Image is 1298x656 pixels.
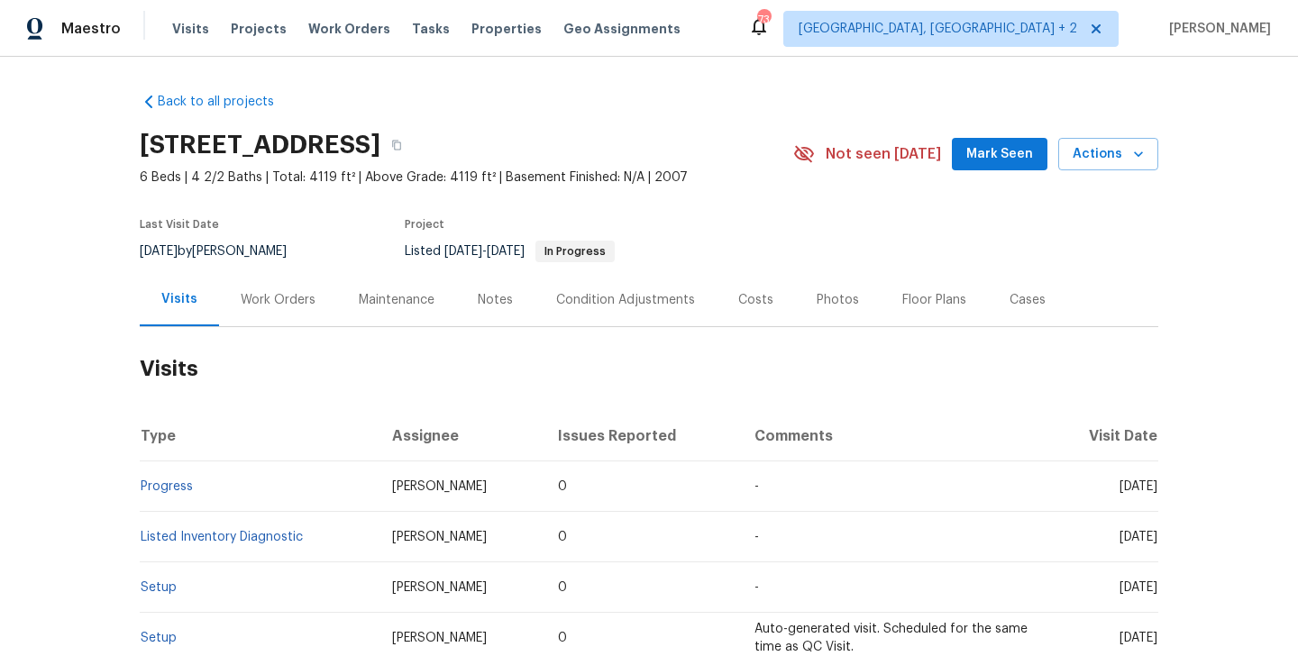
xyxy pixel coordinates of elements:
[392,531,487,543] span: [PERSON_NAME]
[757,11,770,29] div: 73
[412,23,450,35] span: Tasks
[1058,138,1158,171] button: Actions
[1120,480,1157,493] span: [DATE]
[140,93,313,111] a: Back to all projects
[392,581,487,594] span: [PERSON_NAME]
[378,411,544,461] th: Assignee
[544,411,741,461] th: Issues Reported
[754,480,759,493] span: -
[537,246,613,257] span: In Progress
[141,581,177,594] a: Setup
[308,20,390,38] span: Work Orders
[140,245,178,258] span: [DATE]
[738,291,773,309] div: Costs
[558,531,567,543] span: 0
[1046,411,1158,461] th: Visit Date
[172,20,209,38] span: Visits
[558,480,567,493] span: 0
[241,291,315,309] div: Work Orders
[1073,143,1144,166] span: Actions
[405,219,444,230] span: Project
[405,245,615,258] span: Listed
[380,129,413,161] button: Copy Address
[1120,531,1157,543] span: [DATE]
[1162,20,1271,38] span: [PERSON_NAME]
[754,581,759,594] span: -
[1010,291,1046,309] div: Cases
[563,20,681,38] span: Geo Assignments
[740,411,1046,461] th: Comments
[487,245,525,258] span: [DATE]
[140,411,378,461] th: Type
[952,138,1047,171] button: Mark Seen
[392,480,487,493] span: [PERSON_NAME]
[140,327,1158,411] h2: Visits
[817,291,859,309] div: Photos
[799,20,1077,38] span: [GEOGRAPHIC_DATA], [GEOGRAPHIC_DATA] + 2
[444,245,525,258] span: -
[141,480,193,493] a: Progress
[444,245,482,258] span: [DATE]
[478,291,513,309] div: Notes
[556,291,695,309] div: Condition Adjustments
[471,20,542,38] span: Properties
[754,623,1028,653] span: Auto-generated visit. Scheduled for the same time as QC Visit.
[1120,581,1157,594] span: [DATE]
[140,136,380,154] h2: [STREET_ADDRESS]
[231,20,287,38] span: Projects
[140,241,308,262] div: by [PERSON_NAME]
[392,632,487,644] span: [PERSON_NAME]
[61,20,121,38] span: Maestro
[140,219,219,230] span: Last Visit Date
[140,169,793,187] span: 6 Beds | 4 2/2 Baths | Total: 4119 ft² | Above Grade: 4119 ft² | Basement Finished: N/A | 2007
[359,291,434,309] div: Maintenance
[161,290,197,308] div: Visits
[558,632,567,644] span: 0
[558,581,567,594] span: 0
[966,143,1033,166] span: Mark Seen
[754,531,759,543] span: -
[141,632,177,644] a: Setup
[1120,632,1157,644] span: [DATE]
[902,291,966,309] div: Floor Plans
[826,145,941,163] span: Not seen [DATE]
[141,531,303,543] a: Listed Inventory Diagnostic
